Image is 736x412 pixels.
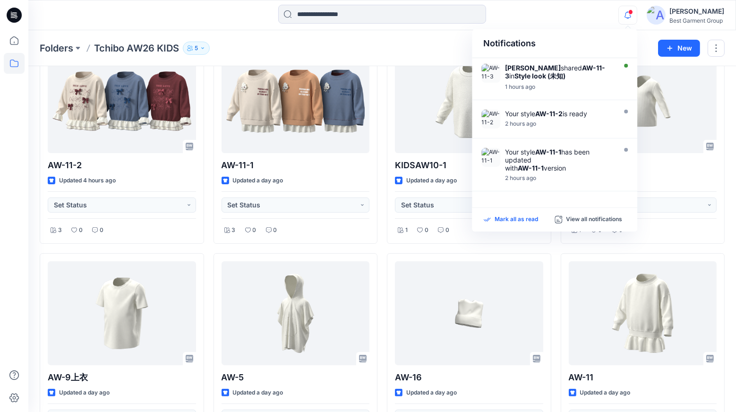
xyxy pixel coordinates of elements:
[232,225,236,235] p: 3
[535,110,563,118] strong: AW-11-2
[495,215,538,224] p: Mark all as read
[100,225,103,235] p: 0
[253,225,257,235] p: 0
[48,49,196,153] a: AW-11-2
[481,110,500,129] img: AW-11-2
[505,120,614,127] div: Wednesday, August 13, 2025 13:21
[395,261,543,365] a: AW-16
[94,42,179,55] p: Tchibo AW26 KIDS
[569,261,717,365] a: AW-11
[222,49,370,153] a: AW-11-1
[183,42,210,55] button: 5
[195,43,198,53] p: 5
[669,17,724,24] div: Best Garment Group
[48,371,196,384] p: AW-9上衣
[481,64,500,83] img: AW-11-3
[48,159,196,172] p: AW-11-2
[505,84,614,90] div: Wednesday, August 13, 2025 13:52
[580,388,631,398] p: Updated a day ago
[472,29,637,58] div: Notifications
[233,176,283,186] p: Updated a day ago
[514,72,565,80] strong: Style look (未知)
[505,64,561,72] strong: [PERSON_NAME]
[505,148,614,172] div: Your style has been updated with version
[445,225,449,235] p: 0
[40,42,73,55] a: Folders
[518,164,544,172] strong: AW-11-1
[569,159,717,172] p: KIDSAW12
[505,110,614,118] div: Your style is ready
[481,148,500,167] img: AW-11-1
[395,371,543,384] p: AW-16
[395,159,543,172] p: KIDSAW10-1
[425,225,428,235] p: 0
[222,159,370,172] p: AW-11-1
[59,388,110,398] p: Updated a day ago
[566,215,622,224] p: View all notifications
[505,64,614,81] div: shared in
[669,6,724,17] div: [PERSON_NAME]
[405,225,408,235] p: 1
[505,64,605,80] strong: AW-11-3
[569,49,717,153] a: KIDSAW12
[222,371,370,384] p: AW-5
[79,225,83,235] p: 0
[406,176,457,186] p: Updated a day ago
[505,175,614,181] div: Wednesday, August 13, 2025 13:21
[395,49,543,153] a: KIDSAW10-1
[274,225,277,235] p: 0
[233,388,283,398] p: Updated a day ago
[535,148,561,156] strong: AW-11-1
[647,6,666,25] img: avatar
[569,371,717,384] p: AW-11
[48,261,196,365] a: AW-9上衣
[58,225,62,235] p: 3
[59,176,116,186] p: Updated 4 hours ago
[658,40,700,57] button: New
[222,261,370,365] a: AW-5
[406,388,457,398] p: Updated a day ago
